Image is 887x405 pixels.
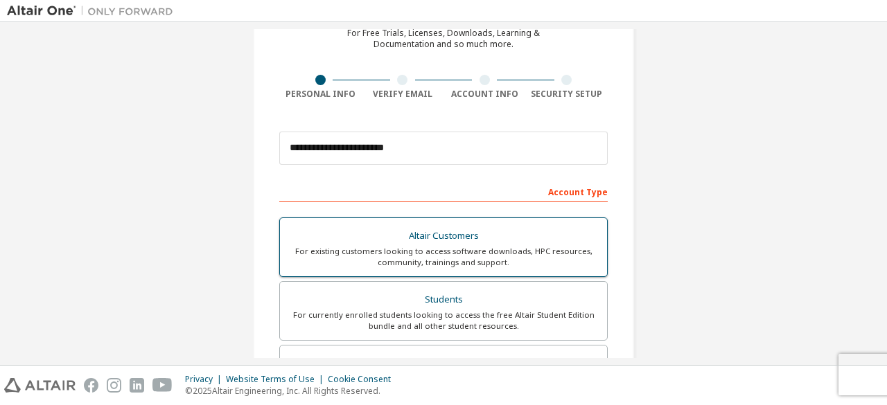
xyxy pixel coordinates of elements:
div: Account Info [443,89,526,100]
div: Website Terms of Use [226,374,328,385]
img: instagram.svg [107,378,121,393]
div: Account Type [279,180,608,202]
div: Altair Customers [288,226,599,246]
img: linkedin.svg [130,378,144,393]
div: For existing customers looking to access software downloads, HPC resources, community, trainings ... [288,246,599,268]
div: Faculty [288,354,599,373]
div: Security Setup [526,89,608,100]
img: altair_logo.svg [4,378,76,393]
div: Students [288,290,599,309]
img: Altair One [7,4,180,18]
div: Cookie Consent [328,374,399,385]
p: © 2025 Altair Engineering, Inc. All Rights Reserved. [185,385,399,397]
div: Privacy [185,374,226,385]
div: Verify Email [362,89,444,100]
img: youtube.svg [152,378,173,393]
div: For Free Trials, Licenses, Downloads, Learning & Documentation and so much more. [347,28,540,50]
img: facebook.svg [84,378,98,393]
div: For currently enrolled students looking to access the free Altair Student Edition bundle and all ... [288,309,599,332]
div: Personal Info [279,89,362,100]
